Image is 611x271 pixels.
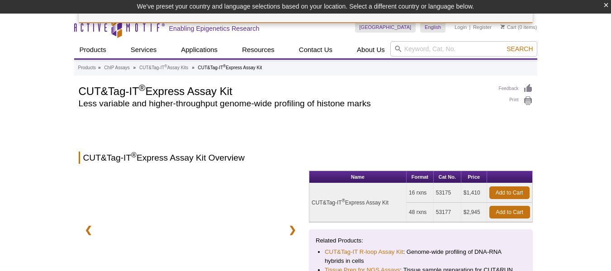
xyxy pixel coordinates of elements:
[489,206,530,219] a: Add to Cart
[351,41,390,58] a: About Us
[434,171,461,183] th: Cat No.
[283,219,302,240] a: ❯
[309,183,407,222] td: CUT&Tag-IT Express Assay Kit
[165,64,167,68] sup: ®
[407,171,434,183] th: Format
[504,45,535,53] button: Search
[469,22,471,33] li: |
[461,183,487,203] td: $1,410
[316,236,526,245] p: Related Products:
[74,41,112,58] a: Products
[131,151,137,159] sup: ®
[501,24,516,30] a: Cart
[104,64,130,72] a: ChIP Assays
[175,41,223,58] a: Applications
[499,96,533,106] a: Print
[125,41,162,58] a: Services
[139,64,188,72] a: CUT&Tag-IT®Assay Kits
[390,41,537,57] input: Keyword, Cat. No.
[169,24,260,33] h2: Enabling Epigenetics Research
[79,152,533,164] h2: CUT&Tag-IT Express Assay Kit Overview
[325,247,403,257] a: CUT&Tag-IT R-loop Assay Kit
[507,45,533,52] span: Search
[139,83,146,93] sup: ®
[461,203,487,222] td: $2,945
[434,203,461,222] td: 53177
[461,171,487,183] th: Price
[79,219,98,240] a: ❮
[342,198,345,203] sup: ®
[133,65,136,70] li: »
[78,64,96,72] a: Products
[294,41,338,58] a: Contact Us
[237,41,280,58] a: Resources
[309,171,407,183] th: Name
[501,22,537,33] li: (0 items)
[434,183,461,203] td: 53175
[407,183,434,203] td: 16 rxns
[223,64,226,68] sup: ®
[198,65,262,70] li: CUT&Tag-IT Express Assay Kit
[325,247,517,266] li: : Genome-wide profiling of DNA-RNA hybrids in cells
[473,24,492,30] a: Register
[355,22,416,33] a: [GEOGRAPHIC_DATA]
[501,24,505,29] img: Your Cart
[455,24,467,30] a: Login
[489,186,530,199] a: Add to Cart
[79,84,490,97] h1: CUT&Tag-IT Express Assay Kit
[79,100,490,108] h2: Less variable and higher-throughput genome-wide profiling of histone marks
[407,203,434,222] td: 48 rxns
[499,84,533,94] a: Feedback
[192,65,194,70] li: »
[420,22,445,33] a: English
[98,65,101,70] li: »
